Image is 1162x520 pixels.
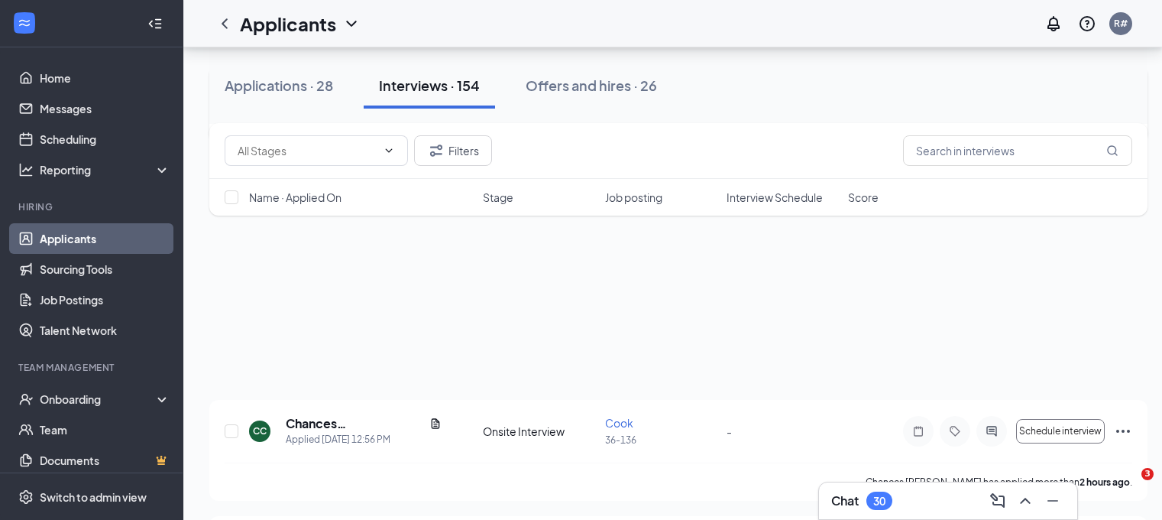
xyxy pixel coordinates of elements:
[605,190,662,205] span: Job posting
[903,135,1132,166] input: Search in interviews
[286,432,442,447] div: Applied [DATE] 12:56 PM
[40,315,170,346] a: Talent Network
[831,492,859,509] h3: Chat
[18,392,34,407] svg: UserCheck
[18,200,167,213] div: Hiring
[866,476,1132,489] p: Chances [PERSON_NAME] has applied more than .
[286,415,423,432] h5: Chances [PERSON_NAME]
[40,162,171,177] div: Reporting
[727,190,823,205] span: Interview Schedule
[40,124,170,154] a: Scheduling
[1044,15,1063,33] svg: Notifications
[383,145,395,157] svg: ChevronDown
[40,223,170,254] a: Applicants
[379,76,480,95] div: Interviews · 154
[342,15,361,33] svg: ChevronDown
[946,425,964,437] svg: Tag
[40,414,170,445] a: Team
[1016,419,1105,444] button: Schedule interview
[982,425,1001,437] svg: ActiveChat
[483,424,595,439] div: Onsite Interview
[1114,17,1128,30] div: R#
[986,489,1010,513] button: ComposeMessage
[40,392,157,407] div: Onboarding
[17,15,32,31] svg: WorkstreamLogo
[429,418,442,430] svg: Document
[1041,489,1065,513] button: Minimize
[848,190,879,205] span: Score
[1016,492,1034,510] svg: ChevronUp
[989,492,1007,510] svg: ComposeMessage
[253,424,267,437] div: CC
[40,284,170,315] a: Job Postings
[1079,476,1130,488] b: 2 hours ago
[1141,468,1154,480] span: 3
[1013,489,1037,513] button: ChevronUp
[147,16,163,31] svg: Collapse
[605,434,717,447] p: 36-136
[40,489,147,505] div: Switch to admin view
[1114,422,1132,440] svg: Ellipses
[483,190,513,205] span: Stage
[727,424,732,438] span: -
[18,489,34,505] svg: Settings
[1078,15,1096,33] svg: QuestionInfo
[873,495,885,508] div: 30
[249,190,341,205] span: Name · Applied On
[215,15,234,33] svg: ChevronLeft
[40,254,170,284] a: Sourcing Tools
[1106,145,1118,157] svg: MagnifyingGlass
[238,142,377,159] input: All Stages
[1044,492,1062,510] svg: Minimize
[40,93,170,124] a: Messages
[240,11,336,37] h1: Applicants
[18,162,34,177] svg: Analysis
[427,141,445,160] svg: Filter
[605,416,633,430] span: Cook
[1019,426,1102,437] span: Schedule interview
[40,445,170,476] a: DocumentsCrown
[909,425,927,437] svg: Note
[526,76,657,95] div: Offers and hires · 26
[18,361,167,374] div: Team Management
[414,135,492,166] button: Filter Filters
[1110,468,1147,505] iframe: Intercom live chat
[40,63,170,93] a: Home
[225,76,333,95] div: Applications · 28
